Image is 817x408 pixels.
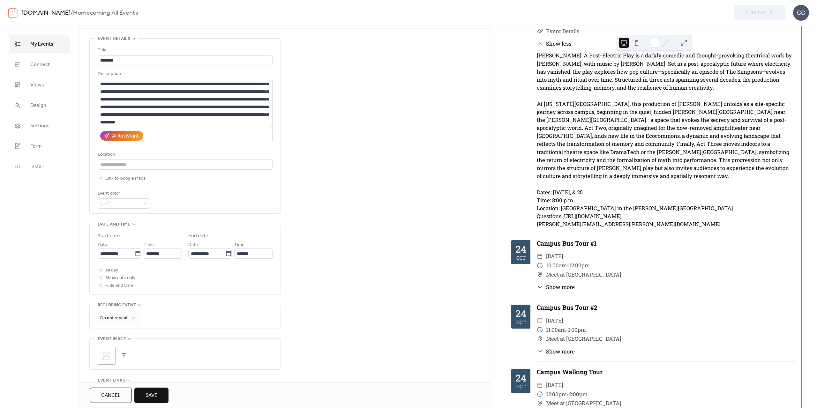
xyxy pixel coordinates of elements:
[546,334,621,344] span: Meet at [GEOGRAPHIC_DATA]
[98,221,130,228] span: Date and time
[537,51,792,228] div: [PERSON_NAME]: A Post-Electric Play is a darkly comedic and thought-provoking theatrical work by ...
[537,252,543,261] div: ​
[98,151,271,159] div: Location
[566,325,568,335] span: -
[10,158,70,175] a: Install
[100,131,143,141] button: AI Assistant
[516,320,526,325] div: Oct
[30,41,53,48] span: My Events
[567,261,569,270] span: -
[98,241,107,249] span: Date
[98,35,130,43] span: Event details
[30,81,44,89] span: Views
[105,282,133,290] span: Hide end time
[90,388,132,403] button: Cancel
[105,274,135,282] span: Show date only
[546,270,621,279] span: Meet at [GEOGRAPHIC_DATA]
[105,175,146,182] span: Link to Google Maps
[188,241,198,249] span: Date
[30,163,43,171] span: Install
[562,212,622,220] a: [URL][DOMAIN_NAME]
[30,122,49,130] span: Settings
[537,390,543,399] div: ​
[516,384,526,389] div: Oct
[537,334,543,344] div: ​
[188,232,208,240] div: End date
[537,316,543,325] div: ​
[546,381,563,390] span: [DATE]
[146,392,157,399] span: Save
[100,314,128,323] span: Do not repeat
[569,390,588,399] span: 2:00pm
[30,143,42,150] span: Form
[105,267,118,274] span: All day
[98,70,271,78] div: Description
[546,261,567,270] span: 10:00am
[568,325,586,335] span: 1:00pm
[537,399,543,408] div: ​
[537,283,543,291] div: ​
[73,7,138,19] b: Homecoming All Events
[10,97,70,114] a: Design
[537,367,796,377] div: Campus Walking Tour
[10,117,70,134] a: Settings
[515,244,526,254] div: 24
[537,283,575,291] button: ​Show more
[10,137,70,155] a: Form
[515,373,526,383] div: 24
[144,241,154,249] span: Time
[30,61,50,69] span: Connect
[537,261,543,270] div: ​
[515,309,526,318] div: 24
[546,283,575,291] span: Show more
[546,325,566,335] span: 11:00am
[537,347,543,355] div: ​
[516,256,526,260] div: Oct
[546,316,563,325] span: [DATE]
[98,301,136,309] span: Recurring event
[10,76,70,93] a: Views
[793,5,809,21] div: CC
[98,335,126,343] span: Event image
[10,56,70,73] a: Connect
[98,232,120,240] div: Start date
[537,239,796,248] div: Campus Bus Tour #1
[134,388,169,403] button: Save
[98,377,125,384] span: Event links
[567,390,569,399] span: -
[546,252,563,261] span: [DATE]
[30,102,46,109] span: Design
[546,40,571,48] span: Show less
[546,347,575,355] span: Show more
[537,40,571,48] button: ​Show less
[537,381,543,390] div: ​
[537,347,575,355] button: ​Show more
[21,7,71,19] a: [DOMAIN_NAME]
[546,27,579,35] a: Event Details
[537,303,796,312] div: Campus Bus Tour #2
[546,399,621,408] span: Meet at [GEOGRAPHIC_DATA]
[112,132,139,140] div: AI Assistant
[98,347,116,365] div: ;
[546,390,567,399] span: 12:00pm
[537,40,543,48] div: ​
[98,47,271,54] div: Title
[537,27,543,36] div: ​
[537,325,543,335] div: ​
[10,35,70,53] a: My Events
[71,7,73,19] b: /
[8,8,18,18] img: logo
[569,261,590,270] span: 12:00pm
[234,241,244,249] span: Time
[537,270,543,279] div: ​
[101,392,121,399] span: Cancel
[98,190,149,197] div: Event color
